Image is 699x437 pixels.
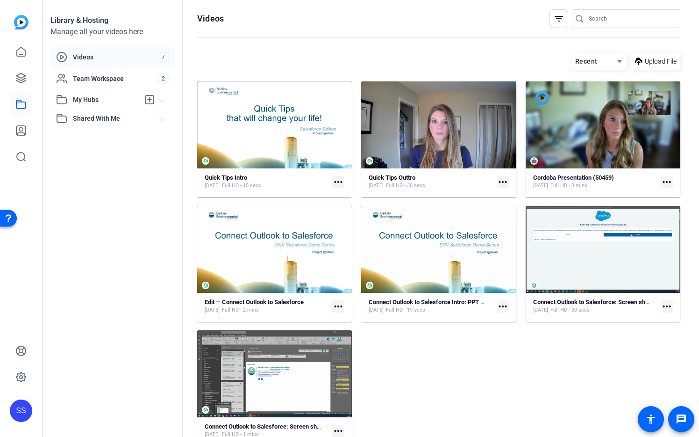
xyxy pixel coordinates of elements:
h1: Videos [197,13,224,24]
a: Connect Outlook to Salesforce Intro: PPT Version[DATE]Full HD - 19 secs [369,299,492,314]
strong: Connect Outlook to Salesforce: Screen share Part 2 [533,299,671,306]
mat-icon: filter_list [553,13,564,24]
span: Full HD - 15 secs [222,182,261,189]
strong: Quick Tips Intro [205,174,247,181]
a: Quick Tips Intro[DATE]Full HD - 15 secs [205,174,328,189]
mat-icon: more_horiz [661,300,673,313]
mat-icon: more_horiz [661,176,673,188]
span: Recent [575,58,598,65]
mat-icon: message [676,414,687,425]
span: Full HD - 30 secs [386,182,425,189]
span: Full HD - 3 mins [550,182,587,189]
span: Full HD - 30 secs [550,306,590,314]
div: Manage all your videos here [50,26,175,37]
mat-icon: more_horiz [497,176,509,188]
mat-icon: more_horiz [332,300,344,313]
img: blue-gradient.svg [14,15,29,29]
span: My Hubs [73,95,139,105]
span: [DATE] [533,306,548,314]
mat-expansion-panel-header: My Hubs [50,90,175,109]
span: Full HD - 19 secs [386,306,425,314]
span: 2 [157,73,169,84]
mat-icon: more_horiz [332,425,344,437]
mat-expansion-panel-header: Shared With Me [50,109,175,128]
span: Full HD - 2 mins [222,306,259,314]
button: Upload File [631,53,680,70]
span: 7 [157,52,169,62]
strong: Quick Tips Outtro [369,174,415,181]
a: Edit — Connect Outlook to Salesforce[DATE]Full HD - 2 mins [205,299,328,314]
span: [DATE] [205,306,220,314]
strong: Edit — Connect Outlook to Salesforce [205,299,304,306]
strong: Connect Outlook to Salesforce: Screen share Part 1 [205,423,343,430]
span: Shared With Me [73,114,160,124]
span: Videos [73,52,157,62]
span: [DATE] [369,306,384,314]
mat-icon: accessibility [645,414,656,425]
span: Upload File [645,57,677,66]
mat-icon: more_horiz [497,300,509,313]
div: SS [10,400,32,422]
span: Team Workspace [73,74,157,83]
span: [DATE] [205,182,220,189]
a: Connect Outlook to Salesforce: Screen share Part 2[DATE]Full HD - 30 secs [533,299,657,314]
strong: Cordoba Presentation (50459) [533,174,614,181]
input: Search [589,13,673,24]
a: Cordoba Presentation (50459)[DATE]Full HD - 3 mins [533,174,657,189]
span: [DATE] [369,182,384,189]
strong: Connect Outlook to Salesforce Intro: PPT Version [369,299,501,306]
a: Quick Tips Outtro[DATE]Full HD - 30 secs [369,174,492,189]
span: [DATE] [533,182,548,189]
div: Library & Hosting [50,15,175,26]
mat-icon: more_horiz [332,176,344,188]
